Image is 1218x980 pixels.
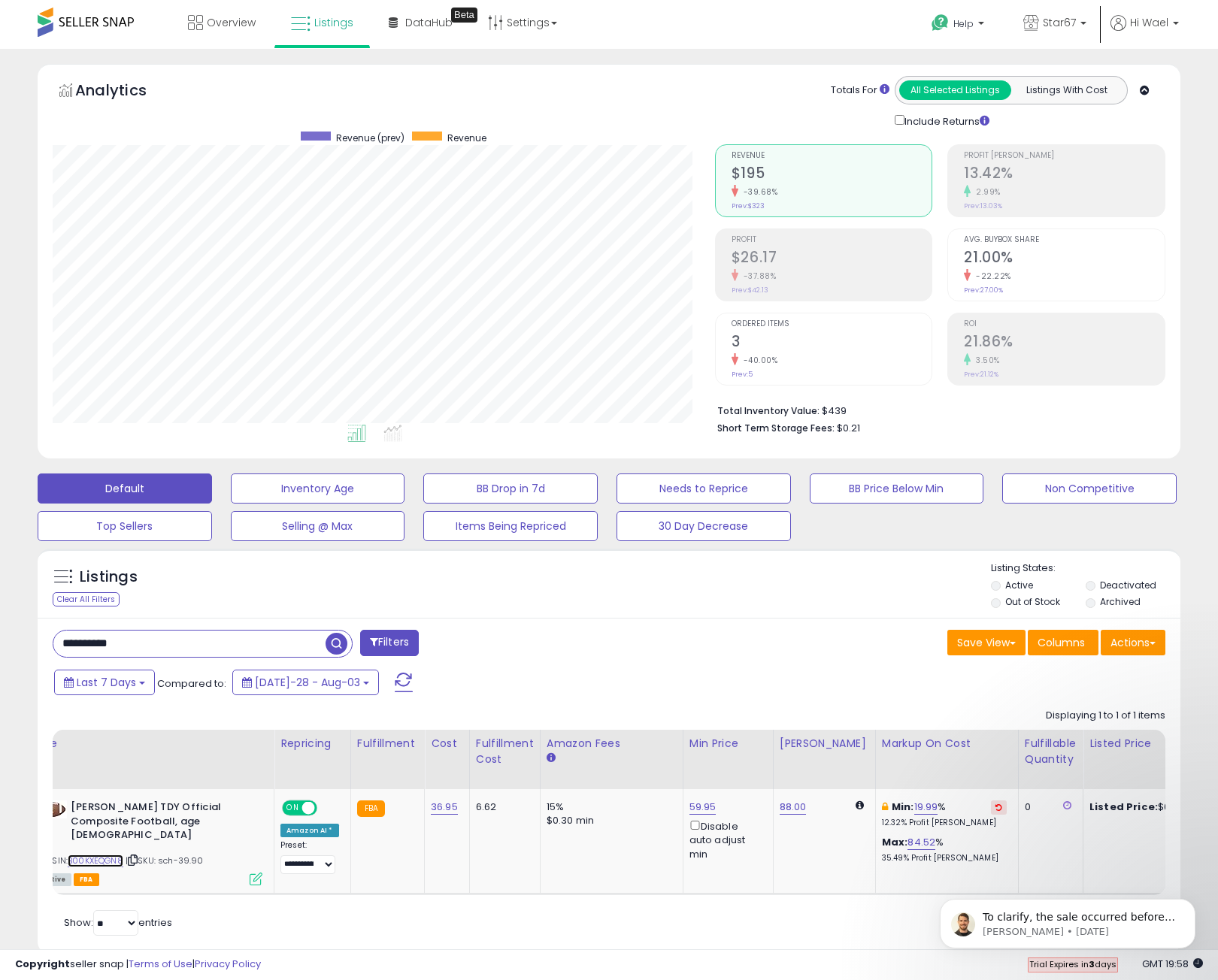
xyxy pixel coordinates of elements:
[732,165,932,185] h2: $195
[360,630,419,656] button: Filters
[964,236,1165,244] span: Avg. Buybox Share
[810,473,984,504] button: BB Price Below Min
[947,630,1026,655] button: Save View
[1043,15,1076,30] span: Star67
[964,165,1165,185] h2: 13.42%
[882,818,1007,828] p: 12.32% Profit [PERSON_NAME]
[689,736,767,752] div: Min Price
[882,853,1007,864] p: 35.49% Profit [PERSON_NAME]
[33,736,268,752] div: Title
[314,15,353,30] span: Listings
[1101,630,1165,655] button: Actions
[882,836,1007,864] div: %
[38,511,212,541] button: Top Sellers
[423,473,598,504] button: BB Drop in 7d
[77,675,136,690] span: Last 7 Days
[917,867,1218,972] iframe: Intercom notifications message
[15,957,70,971] strong: Copyright
[953,17,974,30] span: Help
[732,152,932,160] span: Revenue
[357,800,385,817] small: FBA
[837,421,860,435] span: $0.21
[882,800,1007,828] div: %
[907,835,935,850] a: 84.52
[964,286,1003,295] small: Prev: 27.00%
[15,957,261,972] div: seller snap | |
[431,800,458,815] a: 36.95
[547,800,671,814] div: 15%
[37,873,71,886] span: All listings currently available for purchase on Amazon
[732,320,932,328] span: Ordered Items
[617,473,791,504] button: Needs to Reprice
[74,873,99,886] span: FBA
[931,14,950,32] i: Get Help
[231,473,405,504] button: Inventory Age
[738,186,778,198] small: -39.68%
[964,333,1165,353] h2: 21.86%
[971,355,1000,366] small: 3.50%
[914,800,938,815] a: 19.99
[1110,15,1179,49] a: Hi Wael
[882,802,888,812] i: This overrides the store level min markup for this listing
[126,854,204,867] span: | SKU: sch-39.90
[856,800,864,810] i: Calculated using Dynamic Max Price.
[995,803,1002,811] i: Revert to store-level Min Markup
[717,422,835,434] b: Short Term Storage Fees:
[1002,473,1177,504] button: Non Competitive
[1005,595,1060,608] label: Out of Stock
[129,957,192,971] a: Terms of Use
[1025,800,1071,814] div: 0
[732,236,932,244] span: Profit
[53,592,120,606] div: Clear All Filters
[1100,579,1156,591] label: Deactivated
[780,736,869,752] div: [PERSON_NAME]
[883,112,1007,129] div: Include Returns
[875,730,1018,789] th: The percentage added to the cost of goods (COGS) that forms the calculator for Min & Max prices.
[431,736,463,752] div: Cost
[964,320,1165,328] span: ROI
[547,736,677,752] div: Amazon Fees
[207,15,256,30] span: Overview
[38,473,212,504] button: Default
[283,802,302,815] span: ON
[1130,15,1168,30] span: Hi Wael
[157,676,226,691] span: Compared to:
[882,835,908,849] b: Max:
[451,8,477,23] div: Tooltip anchor
[195,957,261,971] a: Privacy Policy
[54,670,155,695] button: Last 7 Days
[717,404,820,417] b: Total Inventory Value:
[732,201,765,210] small: Prev: $323
[971,186,1001,198] small: 2.99%
[231,511,405,541] button: Selling @ Max
[732,333,932,353] h2: 3
[1028,630,1098,655] button: Columns
[964,370,998,379] small: Prev: 21.12%
[64,915,172,930] span: Show: entries
[717,401,1154,419] li: $439
[1005,579,1033,591] label: Active
[336,132,404,144] span: Revenue (prev)
[280,824,339,837] div: Amazon AI *
[1100,595,1141,608] label: Archived
[476,800,529,814] div: 6.62
[547,814,671,827] div: $0.30 min
[1038,635,1085,650] span: Columns
[547,752,556,765] small: Amazon Fees.
[882,736,1012,752] div: Markup on Cost
[920,2,999,49] a: Help
[1089,800,1158,814] b: Listed Price:
[476,736,534,767] div: Fulfillment Cost
[1025,736,1077,767] div: Fulfillable Quantity
[738,355,778,366] small: -40.00%
[447,132,486,144] span: Revenue
[255,675,360,690] span: [DATE]-28 - Aug-03
[738,271,777,282] small: -37.88%
[732,370,753,379] small: Prev: 5
[689,818,762,861] div: Disable auto adjust min
[357,736,418,752] div: Fulfillment
[964,249,1165,269] h2: 21.00%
